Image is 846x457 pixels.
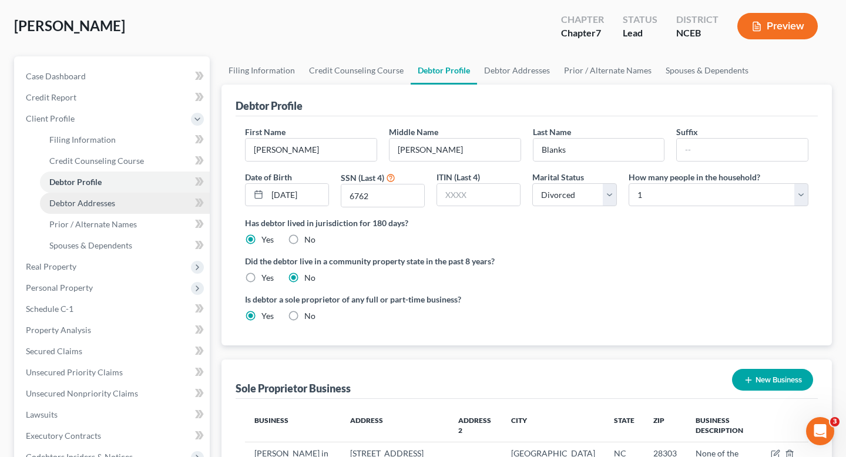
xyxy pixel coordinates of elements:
[644,408,686,442] th: Zip
[623,26,657,40] div: Lead
[596,27,601,38] span: 7
[686,408,761,442] th: Business Description
[449,408,502,442] th: Address 2
[236,99,303,113] div: Debtor Profile
[16,66,210,87] a: Case Dashboard
[267,184,328,206] input: MM/DD/YYYY
[40,214,210,235] a: Prior / Alternate Names
[341,172,384,184] label: SSN (Last 4)
[245,293,521,305] label: Is debtor a sole proprietor of any full or part-time business?
[390,139,521,161] input: M.I
[304,234,315,246] label: No
[49,177,102,187] span: Debtor Profile
[737,13,818,39] button: Preview
[245,171,292,183] label: Date of Birth
[49,156,144,166] span: Credit Counseling Course
[49,219,137,229] span: Prior / Alternate Names
[40,193,210,214] a: Debtor Addresses
[677,139,808,161] input: --
[341,408,449,442] th: Address
[16,298,210,320] a: Schedule C-1
[806,417,834,445] iframe: Intercom live chat
[26,388,138,398] span: Unsecured Nonpriority Claims
[561,26,604,40] div: Chapter
[26,92,76,102] span: Credit Report
[221,56,302,85] a: Filing Information
[261,234,274,246] label: Yes
[533,126,571,138] label: Last Name
[16,320,210,341] a: Property Analysis
[26,304,73,314] span: Schedule C-1
[49,135,116,145] span: Filing Information
[16,425,210,446] a: Executory Contracts
[49,198,115,208] span: Debtor Addresses
[40,150,210,172] a: Credit Counseling Course
[676,13,719,26] div: District
[623,13,657,26] div: Status
[561,13,604,26] div: Chapter
[16,404,210,425] a: Lawsuits
[629,171,760,183] label: How many people in the household?
[26,431,101,441] span: Executory Contracts
[16,87,210,108] a: Credit Report
[245,217,808,229] label: Has debtor lived in jurisdiction for 180 days?
[26,71,86,81] span: Case Dashboard
[14,17,125,34] span: [PERSON_NAME]
[261,310,274,322] label: Yes
[245,408,341,442] th: Business
[16,341,210,362] a: Secured Claims
[245,126,286,138] label: First Name
[245,255,808,267] label: Did the debtor live in a community property state in the past 8 years?
[732,369,813,391] button: New Business
[302,56,411,85] a: Credit Counseling Course
[304,272,315,284] label: No
[502,408,605,442] th: City
[26,367,123,377] span: Unsecured Priority Claims
[26,261,76,271] span: Real Property
[16,362,210,383] a: Unsecured Priority Claims
[557,56,659,85] a: Prior / Alternate Names
[26,113,75,123] span: Client Profile
[16,383,210,404] a: Unsecured Nonpriority Claims
[437,184,520,206] input: XXXX
[246,139,377,161] input: --
[605,408,644,442] th: State
[341,184,424,207] input: XXXX
[437,171,480,183] label: ITIN (Last 4)
[26,409,58,419] span: Lawsuits
[411,56,477,85] a: Debtor Profile
[26,283,93,293] span: Personal Property
[261,272,274,284] label: Yes
[40,235,210,256] a: Spouses & Dependents
[830,417,840,426] span: 3
[49,240,132,250] span: Spouses & Dependents
[26,325,91,335] span: Property Analysis
[236,381,351,395] div: Sole Proprietor Business
[676,26,719,40] div: NCEB
[40,172,210,193] a: Debtor Profile
[40,129,210,150] a: Filing Information
[532,171,584,183] label: Marital Status
[477,56,557,85] a: Debtor Addresses
[26,346,82,356] span: Secured Claims
[304,310,315,322] label: No
[533,139,664,161] input: --
[389,126,438,138] label: Middle Name
[659,56,756,85] a: Spouses & Dependents
[676,126,698,138] label: Suffix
